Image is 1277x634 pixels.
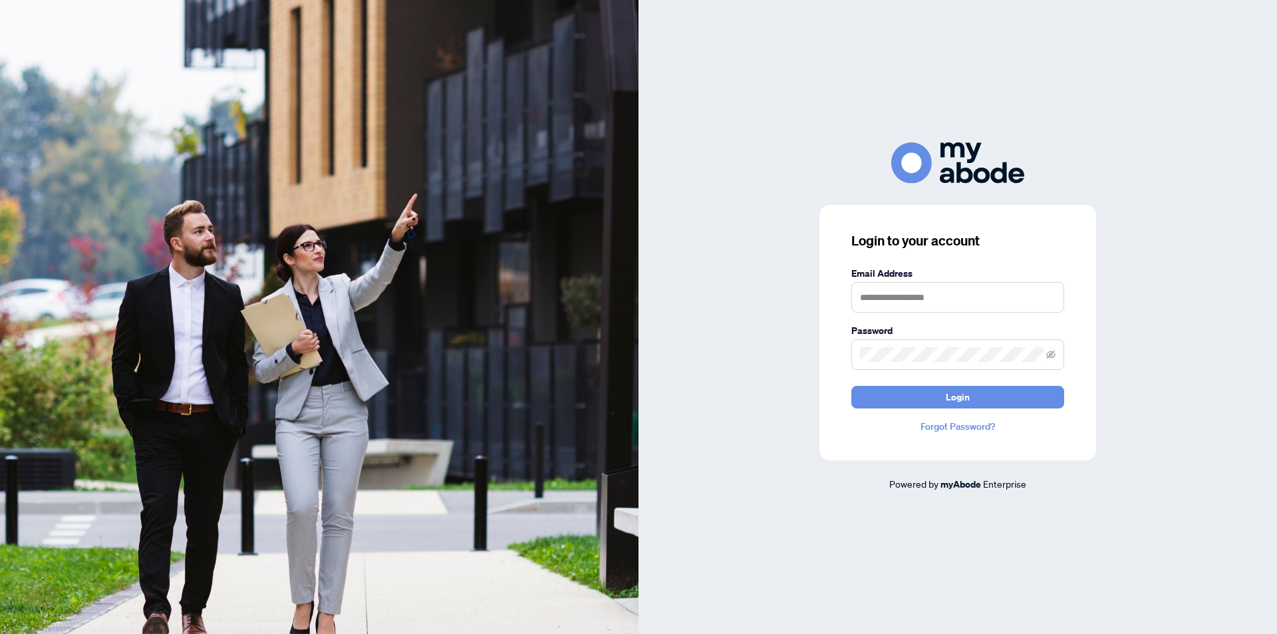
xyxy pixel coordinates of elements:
button: Login [851,386,1064,408]
img: ma-logo [891,142,1024,183]
span: Enterprise [983,478,1026,490]
label: Password [851,323,1064,338]
span: Powered by [889,478,938,490]
span: Login [946,387,970,408]
span: eye-invisible [1046,350,1056,359]
a: Forgot Password? [851,419,1064,434]
h3: Login to your account [851,232,1064,250]
a: myAbode [940,477,981,492]
label: Email Address [851,266,1064,281]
